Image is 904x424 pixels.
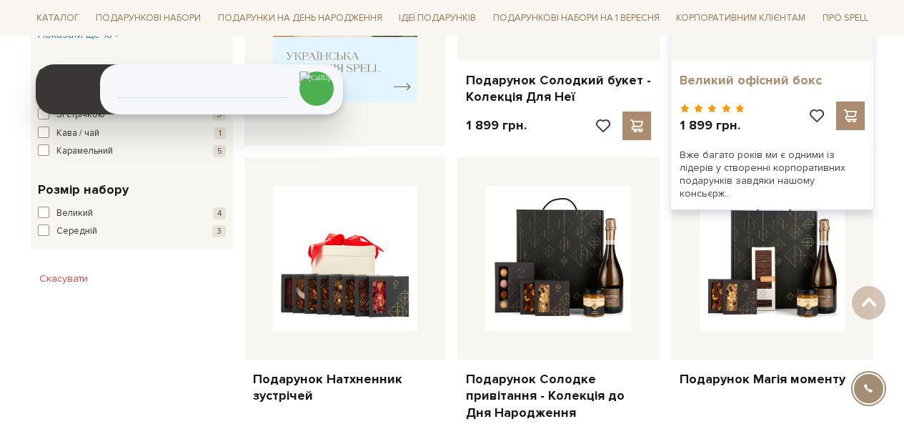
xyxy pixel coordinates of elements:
[214,127,226,139] span: 1
[56,225,97,239] span: Середній
[670,6,811,30] a: Корпоративним клієнтам
[31,267,96,290] button: Скасувати
[817,7,874,29] span: Про Spell
[38,64,117,83] span: Особливості
[56,127,99,141] span: Кава / чай
[212,7,388,29] span: Подарунки на День народження
[213,145,226,157] span: 5
[212,109,226,121] span: 3
[466,117,527,134] p: 1 899 грн.
[56,144,113,159] span: Карамельний
[466,72,651,106] a: Подарунок Солодкий букет - Колекція Для Неї
[680,72,865,89] a: Великий офісний бокс
[38,29,121,41] span: Показати ще 18
[38,108,226,122] button: Зі стрічкою 3
[38,127,226,141] button: Кава / чай 1
[212,225,226,237] span: 3
[680,371,865,388] a: Подарунок Магія моменту
[38,207,226,221] button: Великий 4
[56,108,105,122] span: Зі стрічкою
[38,180,129,199] span: Розмір набору
[38,225,226,239] button: Середній 3
[38,144,226,159] button: Карамельний 5
[487,6,665,30] a: Подарункові набори на 1 Вересня
[671,140,873,209] div: Вже багато років ми є одними із лідерів у створенні корпоративних подарунків завдяки нашому консь...
[56,207,93,221] span: Великий
[253,371,438,405] a: Подарунок Натхненник зустрічей
[213,207,226,220] span: 4
[466,371,651,421] a: Подарунок Солодке привітання - Колекція до Дня Народження
[90,7,207,29] span: Подарункові набори
[680,117,745,134] p: 1 899 грн.
[31,7,85,29] span: Каталог
[393,7,482,29] span: Ідеї подарунків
